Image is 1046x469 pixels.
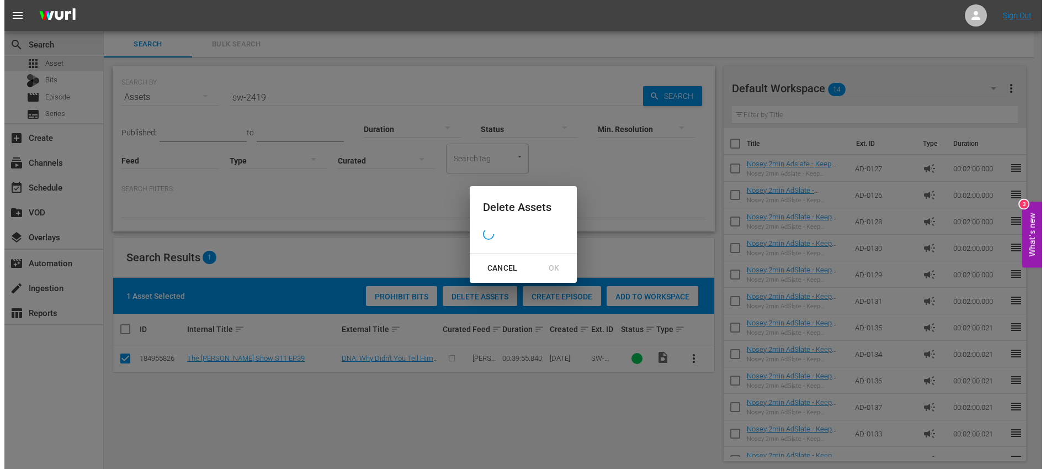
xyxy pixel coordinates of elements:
[474,261,522,275] div: Cancel
[26,3,79,29] img: ans4CAIJ8jUAAAAAAAAAAAAAAAAAAAAAAAAgQb4GAAAAAAAAAAAAAAAAAAAAAAAAJMjXAAAAAAAAAAAAAAAAAAAAAAAAgAT5G...
[479,199,553,215] div: Delete Assets
[1015,199,1024,208] div: 3
[470,258,527,278] button: Cancel
[999,11,1027,20] a: Sign Out
[7,9,20,22] span: menu
[1018,202,1038,267] button: Open Feedback Widget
